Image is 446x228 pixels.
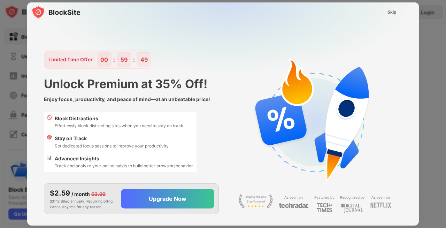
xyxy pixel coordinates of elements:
div: Recognized by [340,194,365,201]
div: Track and analyze your online habits to build better browsing behavior. [55,162,194,169]
div: $2.59 [50,188,70,198]
img: light-netflix.svg [370,203,391,208]
div: / month [71,190,90,198]
div: $3.99 [91,190,106,198]
img: light-digital-journal.svg [341,203,363,214]
img: light-techradar.svg [279,203,309,208]
div: Skip [387,9,397,16]
img: light-techtimes.svg [316,203,332,212]
img: gradient.svg [31,2,423,140]
div: Featured by [314,194,334,201]
div: Advanced Insights [55,155,194,162]
div: Set dedicated focus sessions to improve your productivity. [55,143,169,149]
div: 📊 [47,155,52,169]
div: 🎯 [47,135,52,149]
div: As seen on [284,194,303,201]
div: Upgrade Now [149,195,186,202]
img: light-stay-focus.svg [238,194,273,208]
div: As seen on [371,194,390,201]
div: $31.12 Billed annually. Recurring billing. Cancel anytime for any reason [50,188,115,210]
